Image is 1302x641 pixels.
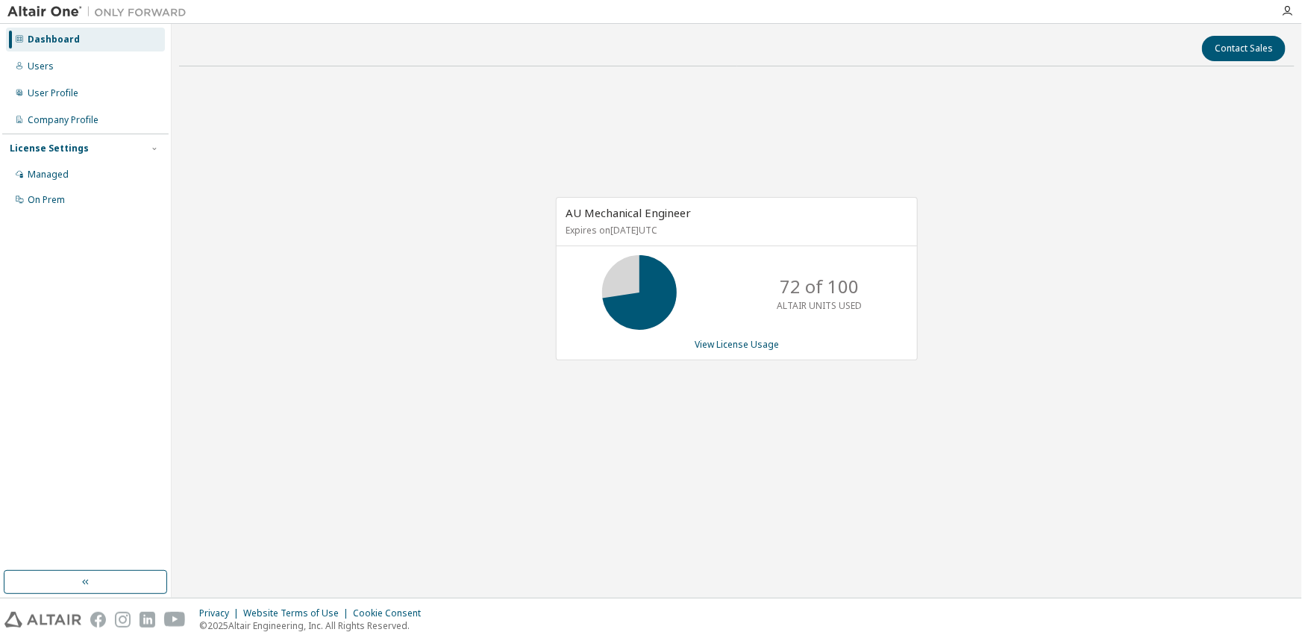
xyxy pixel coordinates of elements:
img: instagram.svg [115,612,131,628]
div: License Settings [10,143,89,154]
p: Expires on [DATE] UTC [566,224,904,237]
div: Dashboard [28,34,80,46]
div: Privacy [199,607,243,619]
img: altair_logo.svg [4,612,81,628]
a: View License Usage [695,338,779,351]
p: ALTAIR UNITS USED [777,299,862,312]
p: 72 of 100 [780,274,859,299]
p: © 2025 Altair Engineering, Inc. All Rights Reserved. [199,619,430,632]
div: On Prem [28,194,65,206]
div: Website Terms of Use [243,607,353,619]
div: Users [28,60,54,72]
div: Managed [28,169,69,181]
button: Contact Sales [1202,36,1286,61]
img: youtube.svg [164,612,186,628]
div: User Profile [28,87,78,99]
img: linkedin.svg [140,612,155,628]
div: Company Profile [28,114,98,126]
img: Altair One [7,4,194,19]
div: Cookie Consent [353,607,430,619]
img: facebook.svg [90,612,106,628]
span: AU Mechanical Engineer [566,205,691,220]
